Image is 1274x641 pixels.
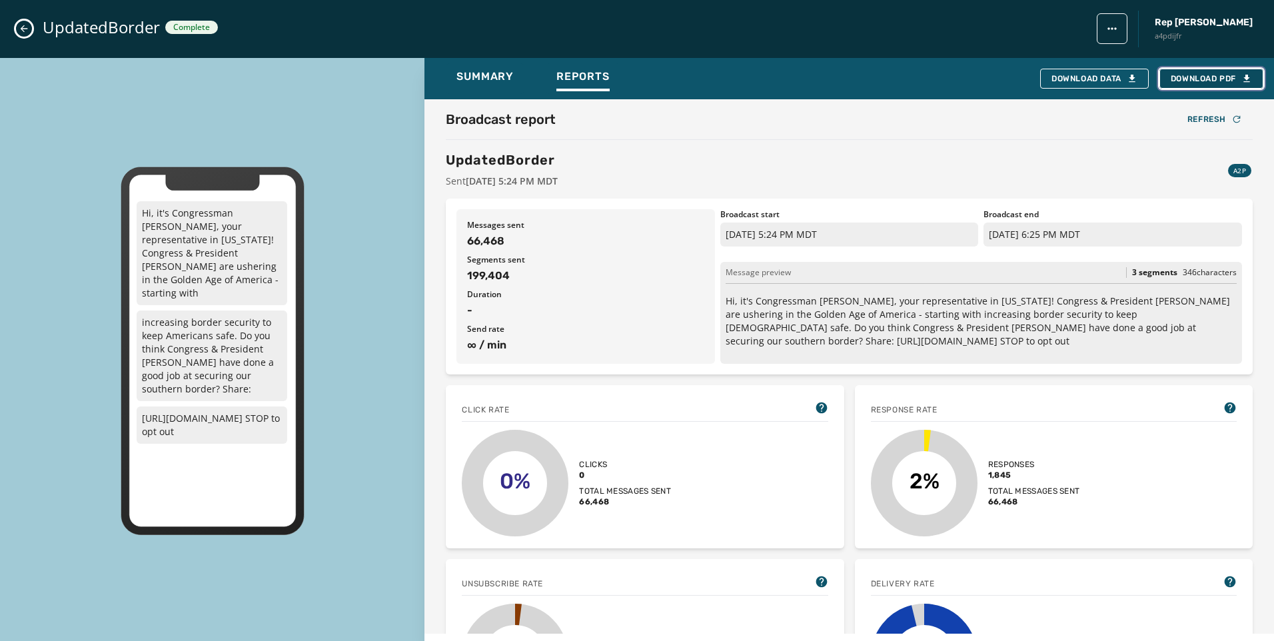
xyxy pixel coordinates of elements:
button: Reports [546,63,620,94]
p: [DATE] 5:24 PM MDT [720,223,979,247]
span: Total messages sent [579,486,671,496]
span: Response rate [871,404,938,415]
div: Download Data [1051,73,1137,84]
span: a4pdijfr [1155,31,1253,42]
span: Broadcast end [983,209,1242,220]
span: 346 characters [1183,267,1237,278]
div: A2P [1228,164,1251,177]
span: 199,404 [467,268,704,284]
span: Clicks [579,459,671,470]
span: Delivery Rate [871,578,935,589]
span: 0 [579,470,671,480]
h3: UpdatedBorder [446,151,558,169]
span: Total messages sent [988,486,1080,496]
span: Sent [446,175,558,188]
p: Hi, it's Congressman [PERSON_NAME], your representative in [US_STATE]! Congress & President [PERS... [137,201,287,305]
span: Duration [467,289,704,300]
h2: Broadcast report [446,110,556,129]
span: 1,845 [988,470,1080,480]
span: 66,468 [988,496,1080,507]
span: Click rate [462,404,509,415]
text: 0% [500,468,530,494]
text: 2% [909,468,939,494]
span: Unsubscribe Rate [462,578,543,589]
span: Summary [456,70,514,83]
span: Reports [556,70,610,83]
span: - [467,303,704,319]
p: Hi, it's Congressman [PERSON_NAME], your representative in [US_STATE]! Congress & President [PERS... [726,295,1237,348]
div: Refresh [1187,114,1242,125]
p: increasing border security to keep Americans safe. Do you think Congress & President [PERSON_NAME... [137,311,287,401]
span: Send rate [467,324,704,334]
button: Download PDF [1159,69,1263,89]
button: broadcast action menu [1097,13,1127,44]
span: Segments sent [467,255,704,265]
span: Responses [988,459,1080,470]
span: Download PDF [1171,73,1252,84]
span: 3 segments [1132,267,1177,278]
span: Message preview [726,267,791,278]
span: Rep [PERSON_NAME] [1155,16,1253,29]
span: 66,468 [579,496,671,507]
span: Broadcast start [720,209,979,220]
span: Messages sent [467,220,704,231]
p: [DATE] 6:25 PM MDT [983,223,1242,247]
span: ∞ / min [467,337,704,353]
button: Download Data [1040,69,1149,89]
button: Summary [446,63,524,94]
p: [URL][DOMAIN_NAME] STOP to opt out [137,406,287,444]
button: Refresh [1177,110,1253,129]
span: [DATE] 5:24 PM MDT [466,175,558,187]
span: 66,468 [467,233,704,249]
